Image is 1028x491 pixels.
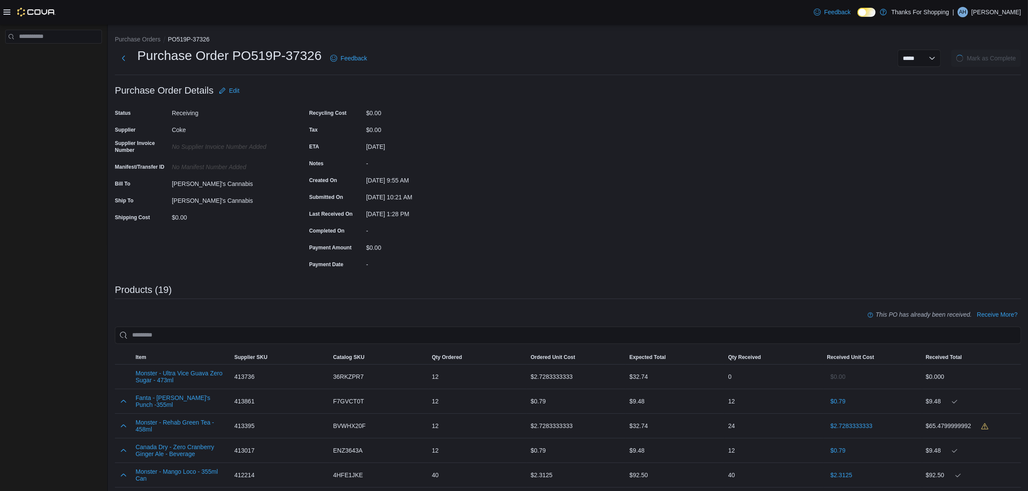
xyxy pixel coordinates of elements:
[366,140,482,150] div: [DATE]
[958,7,968,17] div: Alanna Holt
[974,306,1021,323] button: Receive More?
[366,190,482,201] div: [DATE] 10:21 AM
[172,177,288,187] div: [PERSON_NAME]'s Cannabis
[115,35,1021,45] nav: An example of EuiBreadcrumbs
[136,444,228,457] button: Canada Dry - Zero Cranberry Ginger Ale - Beverage
[527,393,626,410] div: $0.79
[309,126,318,133] label: Tax
[137,47,322,64] h1: Purchase Order PO519P-37326
[136,370,228,384] button: Monster - Ultra Vice Guava Zero Sugar - 473ml
[725,466,824,484] div: 40
[136,354,146,361] span: Item
[926,470,1018,480] div: $92.50
[629,354,666,361] span: Expected Total
[330,350,429,364] button: Catalog SKU
[366,123,482,133] div: $0.00
[830,372,845,381] span: $0.00
[333,470,363,480] span: 4HFE1JKE
[830,397,845,406] span: $0.79
[172,106,288,116] div: Receiving
[830,471,852,479] span: $2.3125
[115,50,132,67] button: Next
[527,368,626,385] div: $2.7283333333
[956,55,963,62] span: Loading
[115,85,214,96] h3: Purchase Order Details
[977,310,1018,319] span: Receive More?
[926,445,1018,456] div: $9.48
[531,354,575,361] span: Ordered Unit Cost
[234,445,255,456] span: 413017
[229,86,240,95] span: Edit
[626,466,725,484] div: $92.50
[172,194,288,204] div: [PERSON_NAME]'s Cannabis
[5,45,102,66] nav: Complex example
[432,354,462,361] span: Qty Ordered
[827,393,849,410] button: $0.79
[926,421,1018,431] div: $65.4799999992
[309,194,343,201] label: Submitted On
[527,466,626,484] div: $2.3125
[527,442,626,459] div: $0.79
[115,140,168,154] label: Supplier Invoice Number
[527,350,626,364] button: Ordered Unit Cost
[366,157,482,167] div: -
[725,393,824,410] div: 12
[234,354,268,361] span: Supplier SKU
[626,350,725,364] button: Expected Total
[333,421,366,431] span: BVWHX20F
[333,445,363,456] span: ENZ3643A
[234,421,255,431] span: 413395
[428,350,527,364] button: Qty Ordered
[428,368,527,385] div: 12
[626,368,725,385] div: $32.74
[172,160,288,170] div: No Manifest Number added
[626,442,725,459] div: $9.48
[309,177,337,184] label: Created On
[725,368,824,385] div: 0
[857,8,876,17] input: Dark Mode
[231,350,330,364] button: Supplier SKU
[926,354,962,361] span: Received Total
[309,110,347,116] label: Recycling Cost
[959,7,967,17] span: AH
[428,466,527,484] div: 40
[333,371,364,382] span: 36RKZPR7
[333,396,364,406] span: F7GVCT0T
[172,140,288,150] div: No Supplier Invoice Number added
[926,371,1018,382] div: $0.00 0
[136,468,228,482] button: Monster - Mango Loco - 355ml Can
[115,197,133,204] label: Ship To
[115,285,172,295] h3: Products (19)
[728,354,761,361] span: Qty Received
[951,50,1021,67] button: LoadingMark as Complete
[810,3,854,21] a: Feedback
[309,160,323,167] label: Notes
[827,354,874,361] span: Received Unit Cost
[725,350,824,364] button: Qty Received
[626,393,725,410] div: $9.48
[830,446,845,455] span: $0.79
[967,54,1016,63] span: Mark as Complete
[725,442,824,459] div: 12
[309,244,351,251] label: Payment Amount
[830,422,872,430] span: $2.7283333333
[527,417,626,434] div: $2.7283333333
[366,207,482,217] div: [DATE] 1:28 PM
[115,36,161,43] button: Purchase Orders
[366,241,482,251] div: $0.00
[827,368,849,385] button: $0.00
[366,173,482,184] div: [DATE] 9:55 AM
[115,164,164,170] label: Manifest/Transfer ID
[428,442,527,459] div: 12
[309,261,343,268] label: Payment Date
[827,417,876,434] button: $2.7283333333
[823,350,922,364] button: Received Unit Cost
[17,8,56,16] img: Cova
[115,110,131,116] label: Status
[172,211,288,221] div: $0.00
[824,8,851,16] span: Feedback
[327,50,370,67] a: Feedback
[115,180,130,187] label: Bill To
[234,470,255,480] span: 412214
